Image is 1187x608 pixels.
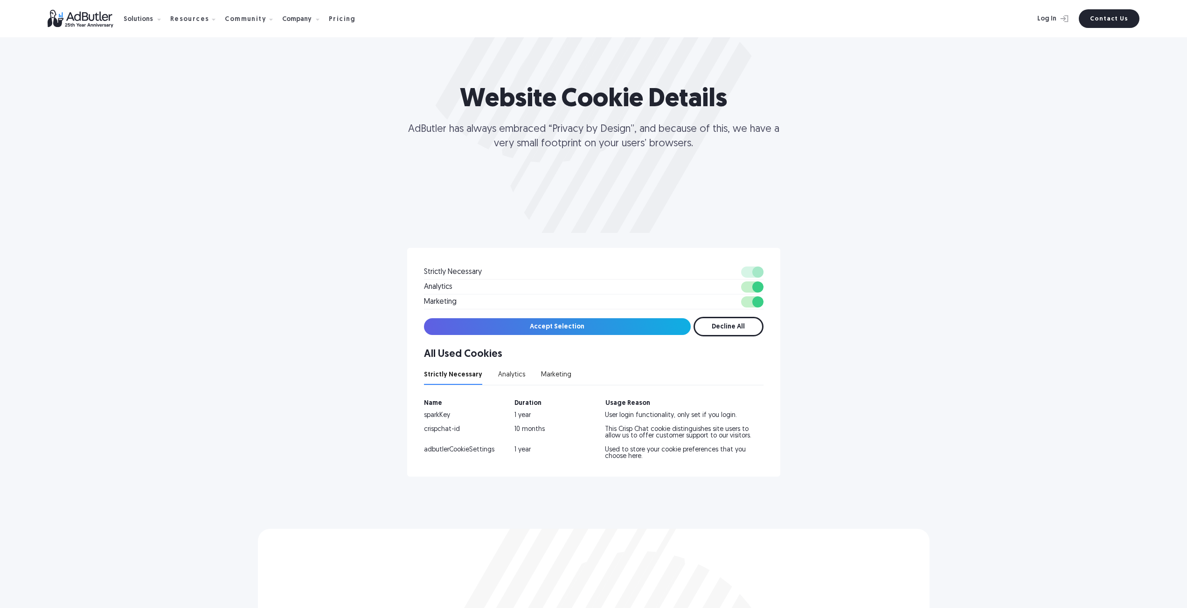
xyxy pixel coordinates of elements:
[424,268,482,276] div: Strictly Necessary
[225,4,280,34] div: Community
[424,318,691,335] input: Accept Selection
[282,4,327,34] div: Company
[605,412,764,419] div: User login functionality, only set if you login.
[424,412,503,419] div: sparkKey
[424,447,503,460] div: adbutlerCookieSettings
[498,372,525,378] div: Analytics
[329,14,363,23] a: Pricing
[424,265,764,336] form: Email Form
[514,412,594,419] div: 1 year
[407,123,780,151] p: AdButler has always embraced “Privacy by Design”, and because of this, we have a very small footp...
[282,16,312,23] div: Company
[329,16,356,23] div: Pricing
[694,317,764,336] input: Decline All
[514,400,594,407] div: Duration
[424,372,482,378] div: Strictly Necessary
[424,426,503,439] div: crispchat-id
[514,426,594,439] div: 10 months
[170,16,209,23] div: Resources
[424,298,457,306] div: Marketing
[424,283,452,291] div: Analytics
[225,16,266,23] div: Community
[605,447,764,460] div: Used to store your cookie preferences that you choose here.
[514,447,594,460] div: 1 year
[424,400,503,407] div: Name
[1013,9,1073,28] a: Log In
[605,400,764,407] div: Usage Reason
[407,82,780,118] h1: Website Cookie Details
[1079,9,1139,28] a: Contact Us
[124,4,168,34] div: Solutions
[424,348,764,362] div: All Used Cookies
[124,16,153,23] div: Solutions
[541,372,571,378] div: Marketing
[605,426,764,439] div: This Crisp Chat cookie distinguishes site users to allow us to offer customer support to our visi...
[170,4,223,34] div: Resources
